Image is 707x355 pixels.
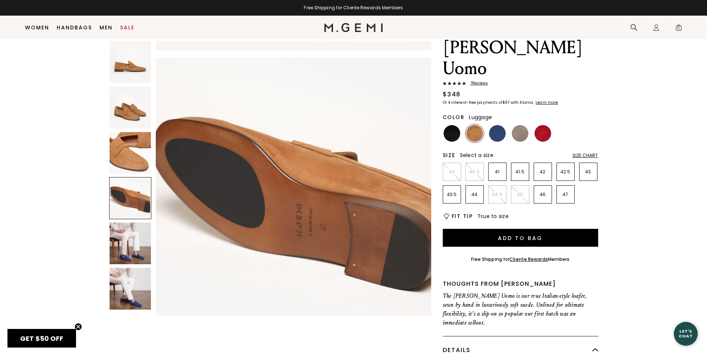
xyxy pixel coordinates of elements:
img: The Sacca Uomo [156,58,431,332]
a: Sale [120,25,135,31]
span: True to size [477,212,509,220]
img: The Sacca Uomo [110,87,151,128]
p: 44 [466,192,483,198]
p: 47 [557,192,574,198]
h1: The [PERSON_NAME] Uomo [443,16,598,79]
div: GET $50 OFFClose teaser [7,329,76,348]
div: Let's Chat [674,329,698,338]
a: Handbags [57,25,92,31]
a: Cliente Rewards [509,256,548,262]
img: M.Gemi [324,23,383,32]
img: The Sacca Uomo [110,268,151,310]
h2: Color [443,114,465,120]
klarna-placement-style-body: with Klarna [511,100,535,105]
div: $348 [443,90,461,99]
div: Free Shipping for Members [471,256,570,262]
p: 43 [580,169,597,175]
span: GET $50 OFF [20,334,63,343]
img: The Sacca Uomo [110,223,151,264]
span: 7 Review s [466,81,488,86]
p: 43.5 [443,192,461,198]
span: 0 [675,25,682,33]
p: 42.5 [557,169,574,175]
div: Size Chart [572,153,598,159]
p: 46 [534,192,552,198]
img: Navy [489,125,506,142]
div: The [PERSON_NAME] Uomo is our true Italian-style loafer, sewn by hand in luxuriously soft suede. ... [443,291,598,327]
span: Select a size [460,151,493,159]
img: The Sacca Uomo [110,132,151,174]
a: Women [25,25,49,31]
a: Men [100,25,113,31]
button: Close teaser [75,323,82,330]
h2: Size [443,152,455,158]
p: 40.5 [466,169,483,175]
a: Learn more [535,100,558,105]
span: Luggage [469,113,492,121]
img: Luggage [466,125,483,142]
img: Sunset Red [534,125,551,142]
p: 40 [443,169,461,175]
img: Black [444,125,460,142]
klarna-placement-style-amount: $87 [502,100,509,105]
klarna-placement-style-body: Or 4 interest-free payments of [443,100,502,105]
img: Dark Sandstone [512,125,528,142]
img: The Sacca Uomo [110,41,151,83]
klarna-placement-style-cta: Learn more [536,100,558,105]
p: 41.5 [511,169,529,175]
button: Add to Bag [443,229,598,247]
h2: Fit Tip [452,213,473,219]
a: 7Reviews [443,81,598,87]
p: 44.5 [489,192,506,198]
p: 41 [489,169,506,175]
p: 45 [511,192,529,198]
div: Thoughts from [PERSON_NAME] [443,279,598,288]
p: 42 [534,169,552,175]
